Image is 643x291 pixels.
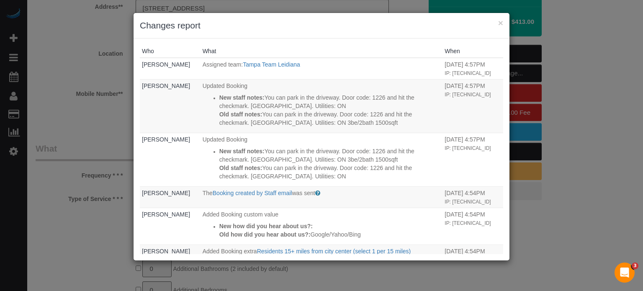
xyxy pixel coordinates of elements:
td: Who [140,245,201,266]
p: Google/Yahoo/Bing [219,230,441,239]
span: Added Booking custom value [203,211,278,218]
small: IP: [TECHNICAL_ID] [445,92,491,98]
span: Assigned team: [203,61,243,68]
td: What [201,58,443,79]
td: When [442,79,503,133]
p: You can park in the driveway. Door code: 1226 and hit the checkmark. [GEOGRAPHIC_DATA]. Utilities... [219,93,441,110]
a: [PERSON_NAME] [142,211,190,218]
span: The [203,190,213,196]
a: [PERSON_NAME] [142,82,190,89]
th: Who [140,45,201,58]
td: What [201,186,443,208]
a: Booking created by Staff email [213,190,292,196]
h3: Changes report [140,19,503,32]
strong: New staff notes: [219,94,265,101]
td: What [201,133,443,186]
td: When [442,133,503,186]
span: Added Booking extra [203,248,257,255]
small: IP: [TECHNICAL_ID] [445,70,491,76]
td: When [442,208,503,245]
span: Updated Booking [203,82,247,89]
a: [PERSON_NAME] [142,136,190,143]
td: What [201,245,443,266]
td: What [201,208,443,245]
a: Residents 15+ miles from city center (select 1 per 15 miles) [257,248,411,255]
strong: New staff notes: [219,148,265,155]
td: What [201,79,443,133]
td: Who [140,133,201,186]
p: You can park in the driveway. Door code: 1226 and hit the checkmark. [GEOGRAPHIC_DATA]. Utilities... [219,164,441,180]
a: Tampa Team Leidiana [243,61,300,68]
strong: New how did you hear about us?: [219,223,313,229]
a: [PERSON_NAME] [142,190,190,196]
strong: Old staff notes: [219,165,262,171]
sui-modal: Changes report [134,13,509,260]
span: 3 [632,263,638,269]
iframe: Intercom live chat [615,263,635,283]
td: Who [140,79,201,133]
span: Updated Booking [203,136,247,143]
td: When [442,245,503,266]
td: Who [140,208,201,245]
small: IP: [TECHNICAL_ID] [445,220,491,226]
span: was sent [292,190,315,196]
th: What [201,45,443,58]
p: You can park in the driveway. Door code: 1226 and hit the checkmark. [GEOGRAPHIC_DATA]. Utilities... [219,147,441,164]
button: × [498,18,503,27]
small: IP: [TECHNICAL_ID] [445,145,491,151]
a: [PERSON_NAME] [142,248,190,255]
td: When [442,58,503,79]
p: You can park in the driveway. Door code: 1226 and hit the checkmark. [GEOGRAPHIC_DATA]. Utilities... [219,110,441,127]
a: [PERSON_NAME] [142,61,190,68]
strong: Old staff notes: [219,111,262,118]
th: When [442,45,503,58]
td: Who [140,58,201,79]
strong: Old how did you hear about us?: [219,231,311,238]
td: When [442,186,503,208]
small: IP: [TECHNICAL_ID] [445,199,491,205]
td: Who [140,186,201,208]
